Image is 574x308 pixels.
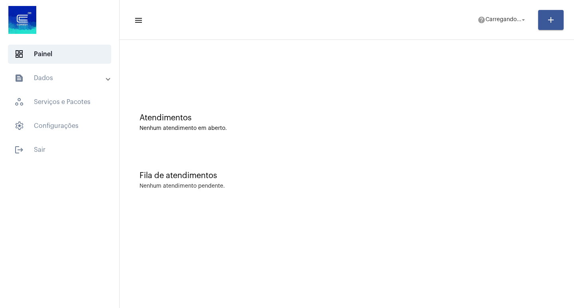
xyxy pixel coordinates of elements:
[140,183,225,189] div: Nenhum atendimento pendente.
[8,116,111,135] span: Configurações
[478,16,486,24] mat-icon: help
[546,15,556,25] mat-icon: add
[14,145,24,155] mat-icon: sidenav icon
[14,97,24,107] span: sidenav icon
[6,4,38,36] img: d4669ae0-8c07-2337-4f67-34b0df7f5ae4.jpeg
[14,73,106,83] mat-panel-title: Dados
[520,16,527,24] mat-icon: arrow_drop_down
[486,17,521,23] span: Carregando...
[8,45,111,64] span: Painel
[8,92,111,112] span: Serviços e Pacotes
[8,140,111,159] span: Sair
[14,121,24,131] span: sidenav icon
[134,16,142,25] mat-icon: sidenav icon
[140,114,554,122] div: Atendimentos
[5,69,119,88] mat-expansion-panel-header: sidenav iconDados
[14,49,24,59] span: sidenav icon
[14,73,24,83] mat-icon: sidenav icon
[140,171,554,180] div: Fila de atendimentos
[473,12,532,28] button: Carregando...
[140,126,554,131] div: Nenhum atendimento em aberto.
